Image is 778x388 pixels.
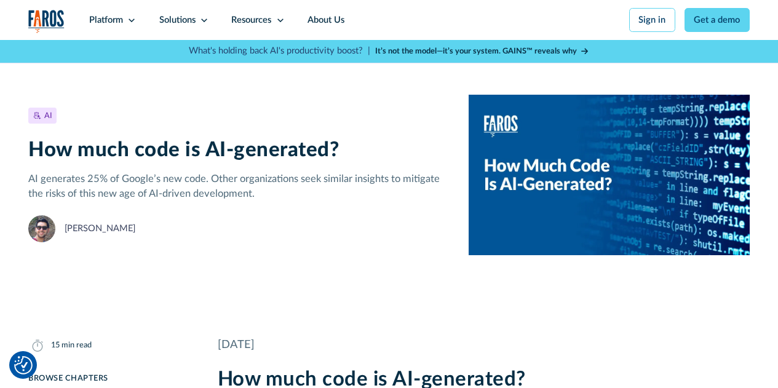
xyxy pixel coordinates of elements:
[14,356,33,374] button: Cookie Settings
[65,222,135,236] div: [PERSON_NAME]
[89,14,123,27] div: Platform
[375,47,577,55] strong: It’s not the model—it’s your system. GAINS™ reveals why
[28,215,55,242] img: Ron Meldiner
[231,14,271,27] div: Resources
[159,14,196,27] div: Solutions
[629,8,675,32] a: Sign in
[218,336,750,353] div: [DATE]
[62,339,92,351] div: min read
[28,10,65,33] a: home
[28,10,65,33] img: Logo of the analytics and reporting company Faros.
[44,110,52,122] div: AI
[28,138,450,162] h1: How much code is AI-generated?
[28,172,450,202] p: AI generates 25% of Google’s new code. Other organizations seek similar insights to mitigate the ...
[375,46,589,57] a: It’s not the model—it’s your system. GAINS™ reveals why
[685,8,750,32] a: Get a demo
[28,373,191,384] div: Browse Chapters
[51,339,60,351] div: 15
[189,44,370,58] p: What's holding back AI's productivity boost? |
[14,356,33,374] img: Revisit consent button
